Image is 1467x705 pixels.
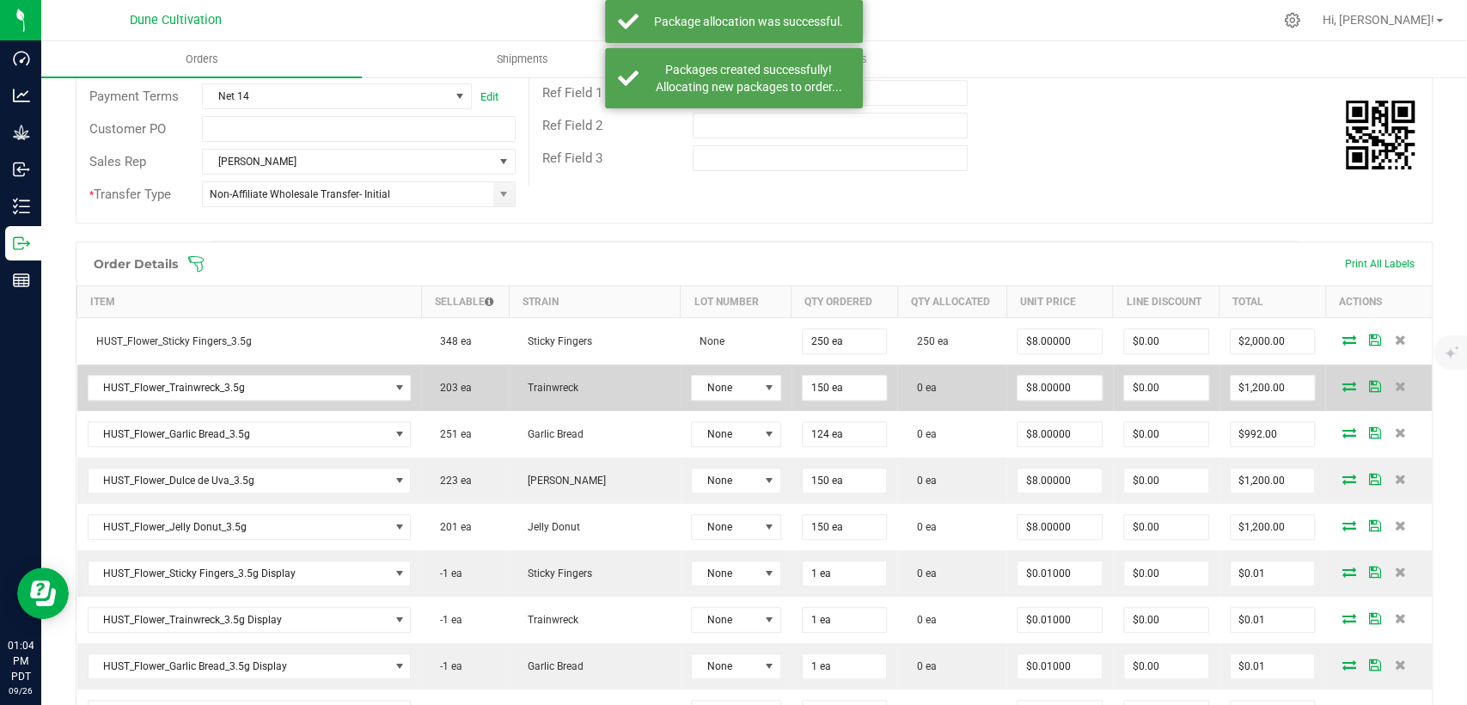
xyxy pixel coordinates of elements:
span: None [692,422,759,446]
span: Delete Order Detail [1387,520,1413,530]
span: Jelly Donut [519,521,580,533]
span: HUST_Flower_Garlic Bread_3.5g [89,422,389,446]
inline-svg: Outbound [13,235,30,252]
span: NO DATA FOUND [88,653,412,679]
inline-svg: Analytics [13,87,30,104]
span: HUST_Flower_Dulce de Uva_3.5g [89,469,389,493]
input: 0 [1124,515,1208,539]
a: Edit [480,90,498,103]
span: Ref Field 2 [542,118,602,133]
span: Customer PO [89,121,166,137]
th: Qty Allocated [897,286,1006,318]
input: 0 [1124,329,1208,353]
input: 0 [803,608,887,632]
span: Payment Terms [89,89,179,104]
iframe: Resource center [17,567,69,619]
h1: Order Details [94,257,178,271]
input: 0 [1124,376,1208,400]
input: 0 [803,376,887,400]
div: Packages created successfully! Allocating new packages to order... [648,61,850,95]
th: Line Discount [1113,286,1219,318]
span: None [691,335,724,347]
input: 0 [1231,329,1315,353]
span: Sticky Fingers [519,567,592,579]
span: Transfer Type [89,187,171,202]
span: 0 ea [908,521,936,533]
span: Garlic Bread [519,660,584,672]
input: 0 [1018,329,1102,353]
input: 0 [1018,654,1102,678]
span: Garlic Bread [519,428,584,440]
span: Sales Rep [89,154,146,169]
span: 251 ea [431,428,472,440]
span: Save Order Detail [1361,520,1387,530]
span: 201 ea [431,521,472,533]
span: Dune Cultivation [130,13,222,28]
input: 0 [1231,608,1315,632]
span: Delete Order Detail [1387,381,1413,391]
input: 0 [803,422,887,446]
img: Scan me! [1346,101,1415,169]
input: 0 [1231,422,1315,446]
span: Save Order Detail [1361,613,1387,623]
span: Sticky Fingers [519,335,592,347]
span: 0 ea [908,660,936,672]
span: HUST_Flower_Sticky Fingers_3.5g [88,335,252,347]
inline-svg: Inventory [13,198,30,215]
span: NO DATA FOUND [88,607,412,633]
input: 0 [1018,376,1102,400]
span: None [692,515,759,539]
input: 0 [803,329,887,353]
input: 0 [1124,654,1208,678]
span: NO DATA FOUND [88,421,412,447]
inline-svg: Dashboard [13,50,30,67]
span: None [692,376,759,400]
span: Delete Order Detail [1387,567,1413,577]
th: Strain [509,286,681,318]
input: 0 [1018,469,1102,493]
input: 0 [1018,515,1102,539]
span: None [692,608,759,632]
div: Package allocation was successful. [648,13,850,30]
a: Shipments [362,41,682,77]
p: 01:04 PM PDT [8,638,34,684]
th: Unit Price [1006,286,1113,318]
span: NO DATA FOUND [88,514,412,540]
input: 0 [1231,469,1315,493]
span: Trainwreck [519,614,578,626]
span: 250 ea [908,335,948,347]
th: Sellable [421,286,509,318]
span: None [692,561,759,585]
span: 0 ea [908,475,936,487]
span: -1 ea [431,567,462,579]
input: 0 [1124,469,1208,493]
span: Save Order Detail [1361,381,1387,391]
span: NO DATA FOUND [88,561,412,586]
span: -1 ea [431,614,462,626]
input: 0 [1124,608,1208,632]
span: Delete Order Detail [1387,334,1413,345]
span: [PERSON_NAME] [519,475,606,487]
input: 0 [1231,654,1315,678]
a: Orders [41,41,362,77]
input: 0 [1018,608,1102,632]
span: Save Order Detail [1361,474,1387,484]
span: 0 ea [908,567,936,579]
th: Item [77,286,422,318]
span: 0 ea [908,382,936,394]
span: Trainwreck [519,382,578,394]
span: HUST_Flower_Garlic Bread_3.5g Display [89,654,389,678]
input: 0 [803,561,887,585]
input: 0 [1124,422,1208,446]
qrcode: 00001929 [1346,101,1415,169]
span: Save Order Detail [1361,659,1387,670]
span: 0 ea [908,428,936,440]
span: Delete Order Detail [1387,659,1413,670]
input: 0 [1018,561,1102,585]
span: HUST_Flower_Jelly Donut_3.5g [89,515,389,539]
th: Qty Ordered [792,286,898,318]
input: 0 [1231,376,1315,400]
input: 0 [1231,515,1315,539]
span: HUST_Flower_Trainwreck_3.5g [89,376,389,400]
span: Ref Field 1 [542,85,602,101]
